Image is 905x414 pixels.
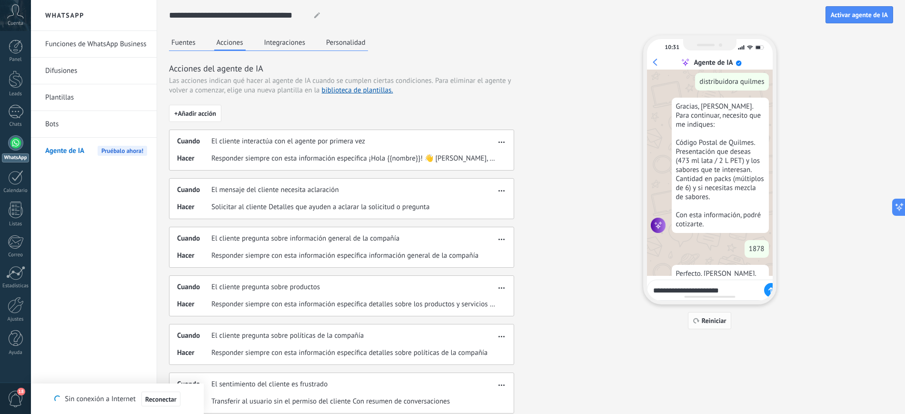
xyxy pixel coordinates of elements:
[177,300,211,309] span: Hacer
[831,11,888,18] span: Activar agente de IA
[31,58,157,84] li: Difusiones
[2,350,30,356] div: Ayuda
[665,44,679,51] div: 10:31
[211,348,487,358] span: Responder siempre con esta información específica detalles sobre políticas de la compañía
[694,58,733,67] div: Agente de IA
[145,396,177,403] span: Reconectar
[169,62,514,74] h3: Acciones del agente de IA
[177,283,211,292] span: Cuando
[211,300,496,309] span: Responder siempre con esta información específica detalles sobre los productos y servicios releva...
[2,283,30,289] div: Estadísticas
[2,221,30,227] div: Listas
[2,57,30,63] div: Panel
[174,110,216,117] span: + Añadir acción
[2,91,30,97] div: Leads
[211,380,328,389] span: El sentimiento del cliente es frustrado
[31,84,157,111] li: Plantillas
[169,105,221,122] button: +Añadir acción
[31,138,157,164] li: Agente de IA
[695,73,768,91] div: distribuidora quilmes
[31,111,157,138] li: Bots
[141,392,180,407] button: Reconectar
[177,331,211,341] span: Cuando
[45,138,84,164] span: Agente de IA
[2,316,30,323] div: Ajustes
[211,234,399,243] span: El cliente pregunta sobre información general de la compañía
[177,137,211,146] span: Cuando
[177,380,211,389] span: Cuando
[31,31,157,58] li: Funciones de WhatsApp Business
[262,35,308,50] button: Integraciones
[214,35,246,51] button: Acciones
[169,76,433,86] span: Las acciones indican qué hacer al agente de IA cuando se cumplen ciertas condiciones.
[45,58,147,84] a: Difusiones
[211,331,364,341] span: El cliente pregunta sobre políticas de la compañía
[54,391,180,407] div: Sin conexión a Internet
[2,188,30,194] div: Calendario
[211,397,450,406] span: Transferir al usuario sin el permiso del cliente Con resumen de conversaciones
[177,154,211,163] span: Hacer
[211,202,429,212] span: Solicitar al cliente Detalles que ayuden a aclarar la solicitud o pregunta
[169,35,198,50] button: Fuentes
[177,234,211,243] span: Cuando
[672,265,769,382] div: Perfecto, [PERSON_NAME]. Ahora, por favor, indícame: Presentación (473 ml lata / 2 L PET) y sabor...
[322,86,393,95] a: biblioteca de plantillas.
[2,153,29,162] div: WhatsApp
[211,137,365,146] span: El cliente interactúa con el agente por primera vez
[745,240,769,258] div: 1878
[702,317,726,324] span: Reiniciar
[825,6,893,23] button: Activar agente de IA
[169,76,511,95] span: Para eliminar el agente y volver a comenzar, elige una nueva plantilla en la
[688,312,732,329] button: Reiniciar
[45,84,147,111] a: Plantillas
[211,283,320,292] span: El cliente pregunta sobre productos
[177,185,211,195] span: Cuando
[45,31,147,58] a: Funciones de WhatsApp Business
[45,111,147,138] a: Bots
[211,185,339,195] span: El mensaje del cliente necesita aclaración
[651,218,666,233] img: agent icon
[2,252,30,258] div: Correo
[17,388,25,395] span: 18
[98,146,147,156] span: Pruébalo ahora!
[177,202,211,212] span: Hacer
[211,251,478,261] span: Responder siempre con esta información específica información general de la compañía
[211,154,496,163] span: Responder siempre con esta información específica ¡Hola {{nombre}}! 👋 [PERSON_NAME], asistente [P...
[2,121,30,128] div: Chats
[45,138,147,164] a: Agente de IAPruébalo ahora!
[177,348,211,358] span: Hacer
[672,98,769,233] div: Gracias, [PERSON_NAME]. Para continuar, necesito que me indiques: Código Postal de Quilmes. Prese...
[324,35,368,50] button: Personalidad
[8,20,23,27] span: Cuenta
[177,251,211,261] span: Hacer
